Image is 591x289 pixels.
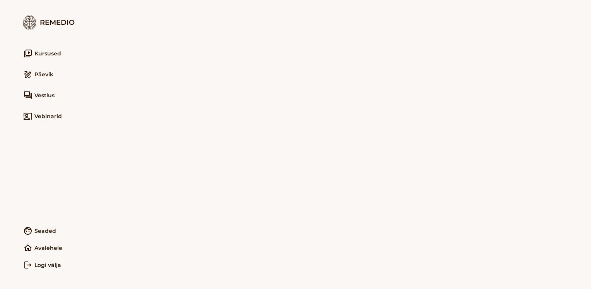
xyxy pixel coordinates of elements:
i: logout [23,260,32,270]
i: video_library [23,49,32,58]
a: faceSeaded [15,222,85,239]
i: face [23,226,32,236]
div: Remedio [15,15,85,29]
i: draw [23,70,32,79]
a: co_presentVebinarid [15,108,85,125]
i: home [23,243,32,253]
i: co_present [23,112,32,121]
a: video_libraryKursused [15,45,85,62]
i: forum [23,91,32,100]
a: homeAvalehele [15,239,85,256]
a: forumVestlus [15,87,85,104]
span: Vestlus [34,91,55,99]
img: logo.7579ec4f.png [23,15,36,29]
a: logoutLogi välja [15,256,85,274]
a: drawPäevik [15,66,85,83]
